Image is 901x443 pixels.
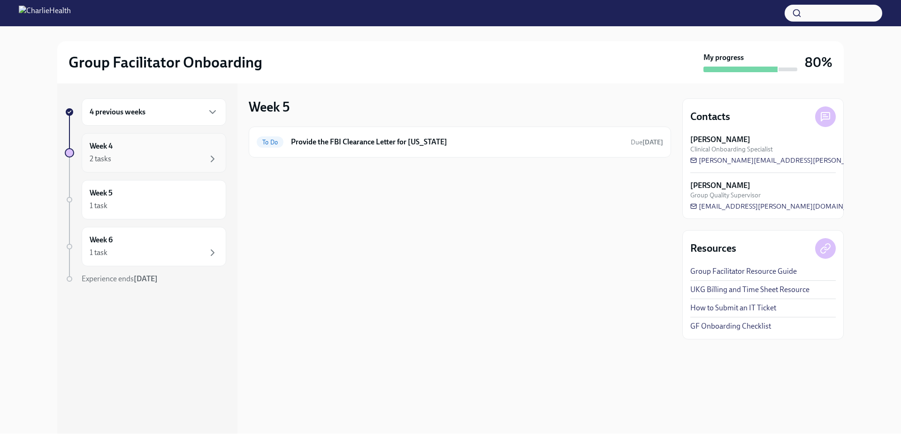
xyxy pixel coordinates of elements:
[65,227,226,266] a: Week 61 task
[90,201,107,211] div: 1 task
[82,274,158,283] span: Experience ends
[690,202,870,211] a: [EMAIL_ADDRESS][PERSON_NAME][DOMAIN_NAME]
[257,139,283,146] span: To Do
[690,321,771,331] a: GF Onboarding Checklist
[90,107,145,117] h6: 4 previous weeks
[690,241,736,255] h4: Resources
[65,180,226,219] a: Week 51 task
[690,191,761,200] span: Group Quality Supervisor
[65,133,226,173] a: Week 42 tasks
[690,110,730,124] h4: Contacts
[90,235,113,245] h6: Week 6
[90,141,113,151] h6: Week 4
[631,138,663,146] span: Due
[249,98,290,115] h3: Week 5
[690,180,750,191] strong: [PERSON_NAME]
[257,135,663,150] a: To DoProvide the FBI Clearance Letter for [US_STATE]Due[DATE]
[631,138,663,147] span: October 28th, 2025 10:00
[690,285,809,295] a: UKG Billing and Time Sheet Resource
[690,135,750,145] strong: [PERSON_NAME]
[90,188,113,198] h6: Week 5
[19,6,71,21] img: CharlieHealth
[805,54,832,71] h3: 80%
[703,53,744,63] strong: My progress
[642,138,663,146] strong: [DATE]
[90,248,107,258] div: 1 task
[690,145,773,154] span: Clinical Onboarding Specialist
[690,303,776,313] a: How to Submit an IT Ticket
[90,154,111,164] div: 2 tasks
[291,137,623,147] h6: Provide the FBI Clearance Letter for [US_STATE]
[69,53,262,72] h2: Group Facilitator Onboarding
[690,266,797,277] a: Group Facilitator Resource Guide
[82,98,226,126] div: 4 previous weeks
[134,274,158,283] strong: [DATE]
